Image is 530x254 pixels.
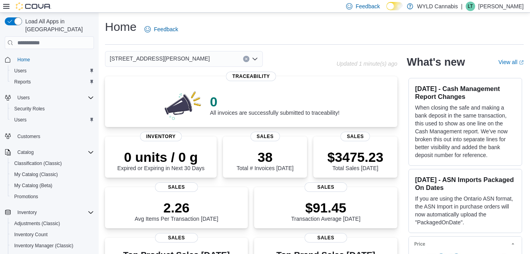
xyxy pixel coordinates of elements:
[141,21,181,37] a: Feedback
[17,95,30,101] span: Users
[2,54,97,65] button: Home
[17,209,37,216] span: Inventory
[8,114,97,125] button: Users
[8,158,97,169] button: Classification (Classic)
[14,182,52,189] span: My Catalog (Beta)
[14,208,94,217] span: Inventory
[386,2,403,10] input: Dark Mode
[304,233,347,243] span: Sales
[14,68,26,74] span: Users
[11,104,94,114] span: Security Roles
[8,103,97,114] button: Security Roles
[17,149,34,155] span: Catalog
[498,59,524,65] a: View allExternal link
[11,181,56,190] a: My Catalog (Beta)
[14,208,40,217] button: Inventory
[11,192,94,201] span: Promotions
[210,94,339,116] div: All invoices are successfully submitted to traceability!
[140,132,182,141] span: Inventory
[2,130,97,142] button: Customers
[16,2,51,10] img: Cova
[11,159,65,168] a: Classification (Classic)
[14,160,62,167] span: Classification (Classic)
[17,133,40,140] span: Customers
[243,56,249,62] button: Clear input
[8,191,97,202] button: Promotions
[8,169,97,180] button: My Catalog (Classic)
[415,85,515,100] h3: [DATE] - Cash Management Report Changes
[14,106,45,112] span: Security Roles
[14,132,43,141] a: Customers
[8,76,97,87] button: Reports
[2,92,97,103] button: Users
[14,117,26,123] span: Users
[11,159,94,168] span: Classification (Classic)
[22,17,94,33] span: Load All Apps in [GEOGRAPHIC_DATA]
[11,115,94,125] span: Users
[519,60,524,65] svg: External link
[163,89,204,121] img: 0
[14,93,94,102] span: Users
[250,132,280,141] span: Sales
[11,192,41,201] a: Promotions
[155,182,198,192] span: Sales
[11,181,94,190] span: My Catalog (Beta)
[135,200,218,216] p: 2.26
[304,182,347,192] span: Sales
[415,104,515,159] p: When closing the safe and making a bank deposit in the same transaction, this used to show as one...
[110,54,210,63] span: [STREET_ADDRESS][PERSON_NAME]
[14,220,60,227] span: Adjustments (Classic)
[291,200,361,222] div: Transaction Average [DATE]
[466,2,475,11] div: Lucas Todd
[337,61,397,67] p: Updated 1 minute(s) ago
[11,219,94,228] span: Adjustments (Classic)
[252,56,258,62] button: Open list of options
[14,171,58,178] span: My Catalog (Classic)
[14,193,38,200] span: Promotions
[2,147,97,158] button: Catalog
[11,170,61,179] a: My Catalog (Classic)
[468,2,473,11] span: LT
[8,229,97,240] button: Inventory Count
[210,94,339,110] p: 0
[155,233,198,243] span: Sales
[8,240,97,251] button: Inventory Manager (Classic)
[11,104,48,114] a: Security Roles
[14,148,94,157] span: Catalog
[117,149,204,171] div: Expired or Expiring in Next 30 Days
[237,149,294,165] p: 38
[11,77,94,87] span: Reports
[11,66,30,76] a: Users
[327,149,383,171] div: Total Sales [DATE]
[11,241,94,250] span: Inventory Manager (Classic)
[11,115,30,125] a: Users
[14,79,31,85] span: Reports
[237,149,294,171] div: Total # Invoices [DATE]
[226,72,276,81] span: Traceability
[8,65,97,76] button: Users
[8,218,97,229] button: Adjustments (Classic)
[291,200,361,216] p: $91.45
[2,207,97,218] button: Inventory
[14,131,94,141] span: Customers
[154,25,178,33] span: Feedback
[11,170,94,179] span: My Catalog (Classic)
[11,77,34,87] a: Reports
[14,55,94,64] span: Home
[11,219,63,228] a: Adjustments (Classic)
[11,66,94,76] span: Users
[417,2,458,11] p: WYLD Cannabis
[415,176,515,191] h3: [DATE] - ASN Imports Packaged On Dates
[11,241,77,250] a: Inventory Manager (Classic)
[105,19,137,35] h1: Home
[341,132,370,141] span: Sales
[14,243,73,249] span: Inventory Manager (Classic)
[11,230,51,239] a: Inventory Count
[135,200,218,222] div: Avg Items Per Transaction [DATE]
[17,57,30,63] span: Home
[461,2,463,11] p: |
[14,93,33,102] button: Users
[8,180,97,191] button: My Catalog (Beta)
[11,230,94,239] span: Inventory Count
